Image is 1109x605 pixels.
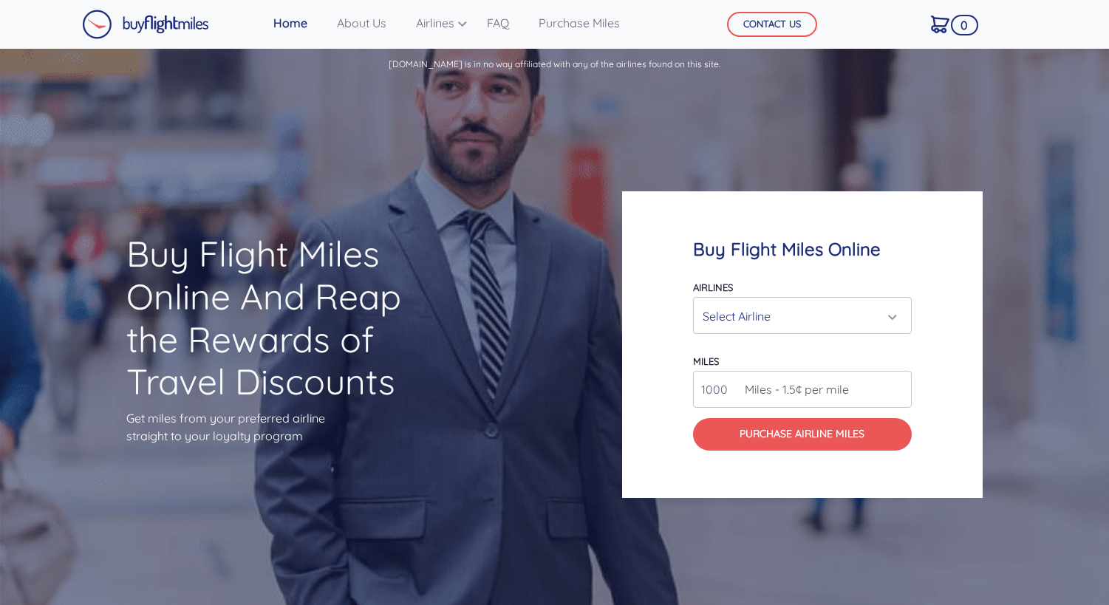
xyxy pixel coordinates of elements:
a: Airlines [410,8,463,38]
a: Buy Flight Miles Logo [82,6,209,43]
span: Miles - 1.5¢ per mile [737,380,849,398]
span: 0 [951,15,978,35]
a: 0 [925,8,955,39]
a: About Us [331,8,392,38]
label: miles [693,355,719,367]
label: Airlines [693,281,733,293]
button: Purchase Airline Miles [693,418,912,451]
button: Select Airline [693,297,912,334]
h4: Buy Flight Miles Online [693,239,912,260]
a: Purchase Miles [533,8,626,38]
p: Get miles from your preferred airline straight to your loyalty program [126,409,428,445]
a: Home [267,8,313,38]
img: Buy Flight Miles Logo [82,10,209,39]
h1: Buy Flight Miles Online And Reap the Rewards of Travel Discounts [126,233,428,403]
button: CONTACT US [727,12,817,37]
div: Select Airline [703,302,893,330]
a: FAQ [481,8,515,38]
img: Cart [931,16,949,33]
